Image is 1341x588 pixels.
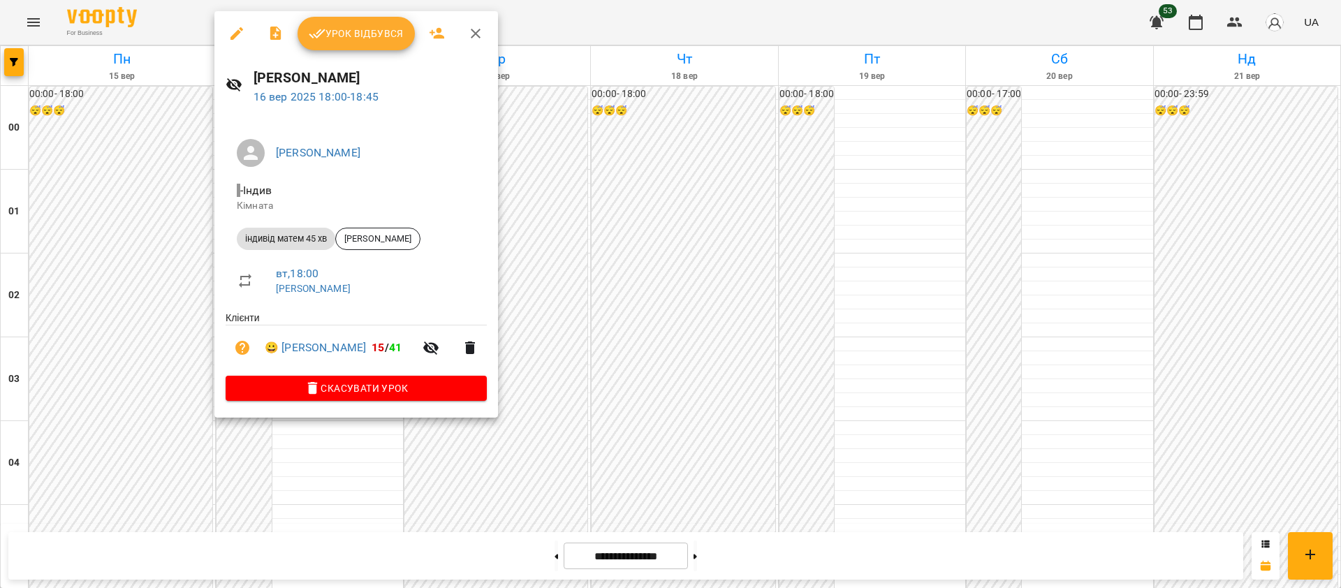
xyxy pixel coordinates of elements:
a: 😀 [PERSON_NAME] [265,339,366,356]
button: Скасувати Урок [226,376,487,401]
div: [PERSON_NAME] [335,228,420,250]
span: [PERSON_NAME] [336,233,420,245]
button: Візит ще не сплачено. Додати оплату? [226,331,259,365]
button: Урок відбувся [298,17,415,50]
span: - Індив [237,184,274,197]
h6: [PERSON_NAME] [254,67,487,89]
a: [PERSON_NAME] [276,146,360,159]
span: індивід матем 45 хв [237,233,335,245]
b: / [372,341,402,354]
p: Кімната [237,199,476,213]
span: Урок відбувся [309,25,404,42]
a: вт , 18:00 [276,267,318,280]
a: [PERSON_NAME] [276,283,351,294]
span: 41 [389,341,402,354]
span: 15 [372,341,384,354]
ul: Клієнти [226,311,487,376]
a: 16 вер 2025 18:00-18:45 [254,90,379,103]
span: Скасувати Урок [237,380,476,397]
